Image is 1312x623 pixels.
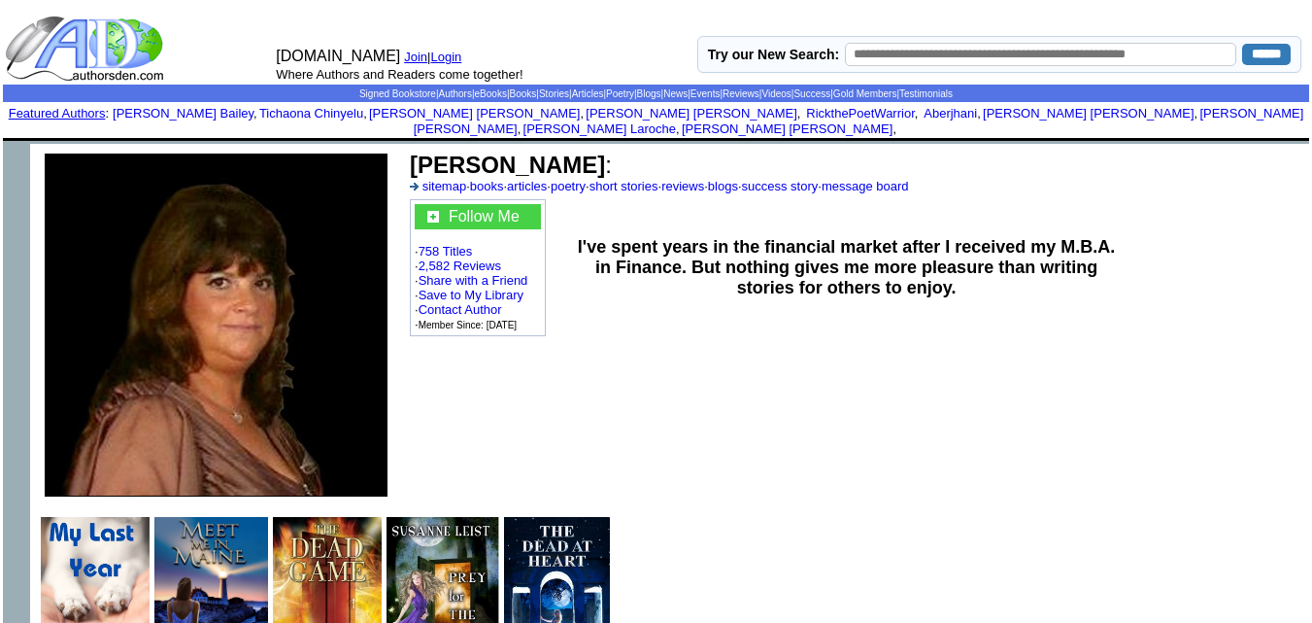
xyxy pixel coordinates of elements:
[572,88,604,99] a: Articles
[981,109,983,120] font: i
[523,121,677,136] a: [PERSON_NAME] Laroche
[270,602,271,603] img: shim.gif
[896,124,898,135] font: i
[708,47,839,62] label: Try our New Search:
[449,208,520,225] a: Follow Me
[475,88,507,99] a: eBooks
[501,602,502,603] img: shim.gif
[589,179,658,193] a: short stories
[612,602,613,603] img: shim.gif
[410,183,419,190] img: a_336699.gif
[427,50,468,64] font: |
[113,106,1303,136] font: , , , , , , , , , ,
[983,106,1194,121] a: [PERSON_NAME] [PERSON_NAME]
[259,106,363,121] a: Tichaona Chinyelu
[422,179,467,193] a: sitemap
[708,179,738,193] a: blogs
[655,141,657,144] img: shim.gif
[655,138,657,141] img: shim.gif
[384,602,385,603] img: shim.gif
[404,50,427,64] a: Join
[761,88,791,99] a: Videos
[45,154,387,497] img: 182558.jpg
[419,273,528,288] a: Share with a Friend
[419,259,501,273] a: 2,582 Reviews
[369,106,580,121] a: [PERSON_NAME] [PERSON_NAME]
[682,121,892,136] a: [PERSON_NAME] [PERSON_NAME]
[427,211,439,223] img: gc.jpg
[918,109,920,120] font: i
[921,106,978,121] a: Aberjhani
[584,109,586,120] font: i
[680,124,682,135] font: i
[663,88,688,99] a: News
[539,88,569,99] a: Stories
[690,88,721,99] a: Events
[367,109,369,120] font: i
[410,152,612,178] font: :
[419,302,502,317] a: Contact Author
[9,106,109,121] font: :
[414,106,1304,136] a: [PERSON_NAME] [PERSON_NAME]
[742,179,819,193] a: success story
[419,244,473,259] a: 758 Titles
[276,67,522,82] font: Where Authors and Readers come together!
[793,88,830,99] a: Success
[470,179,504,193] a: books
[9,106,106,121] a: Featured Authors
[5,15,168,83] img: logo_ad.gif
[586,106,796,121] a: [PERSON_NAME] [PERSON_NAME]
[113,106,253,121] a: [PERSON_NAME] Bailey
[415,204,541,331] font: · · · · · ·
[578,237,1116,297] b: I've spent years in the financial market after I received my M.B.A. in Finance. But nothing gives...
[637,88,661,99] a: Blogs
[276,48,400,64] font: [DOMAIN_NAME]
[431,50,462,64] a: Login
[419,320,518,330] font: Member Since: [DATE]
[723,88,759,99] a: Reviews
[359,88,436,99] a: Signed Bookstore
[803,106,915,121] a: RickthePoetWarrior
[438,88,471,99] a: Authors
[521,124,522,135] font: i
[606,88,634,99] a: Poetry
[1197,109,1199,120] font: i
[359,88,953,99] span: | | | | | | | | | | | | | |
[551,179,586,193] a: poetry
[510,88,537,99] a: Books
[257,109,259,120] font: i
[899,88,953,99] a: Testimonials
[410,152,605,178] b: [PERSON_NAME]
[822,179,909,193] a: message board
[833,88,897,99] a: Gold Members
[800,109,802,120] font: i
[3,144,30,171] img: shim.gif
[507,179,547,193] a: articles
[661,179,704,193] a: reviews
[419,288,523,302] a: Save to My Library
[410,179,909,193] font: · · · · · · · ·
